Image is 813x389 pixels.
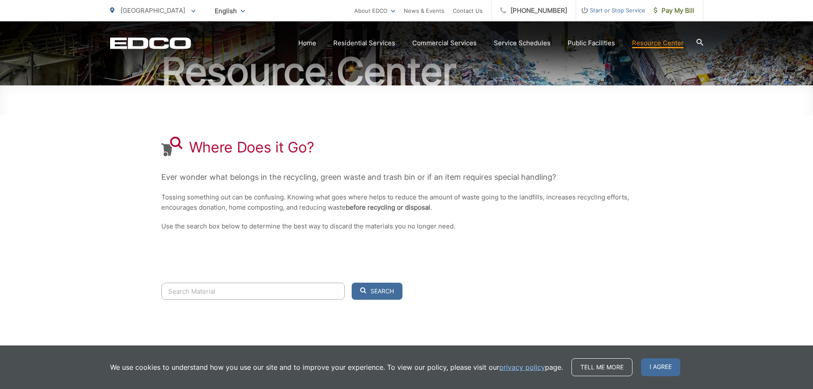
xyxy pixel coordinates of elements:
strong: before recycling or disposal [346,203,430,211]
button: Search [352,283,402,300]
span: I agree [641,358,680,376]
p: Tossing something out can be confusing. Knowing what goes where helps to reduce the amount of was... [161,192,652,213]
a: Public Facilities [568,38,615,48]
a: Contact Us [453,6,483,16]
span: English [208,3,251,18]
a: EDCD logo. Return to the homepage. [110,37,191,49]
a: Service Schedules [494,38,551,48]
p: Ever wonder what belongs in the recycling, green waste and trash bin or if an item requires speci... [161,171,652,184]
span: [GEOGRAPHIC_DATA] [120,6,185,15]
span: Search [370,287,394,295]
input: Search [161,283,345,300]
span: Pay My Bill [654,6,694,16]
a: Commercial Services [412,38,477,48]
a: News & Events [404,6,444,16]
h2: Resource Center [110,50,703,93]
a: About EDCO [354,6,395,16]
h1: Where Does it Go? [189,139,314,156]
a: Tell me more [571,358,632,376]
p: Use the search box below to determine the best way to discard the materials you no longer need. [161,221,652,231]
a: privacy policy [499,362,545,372]
p: We use cookies to understand how you use our site and to improve your experience. To view our pol... [110,362,563,372]
a: Home [298,38,316,48]
a: Residential Services [333,38,395,48]
a: Resource Center [632,38,684,48]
